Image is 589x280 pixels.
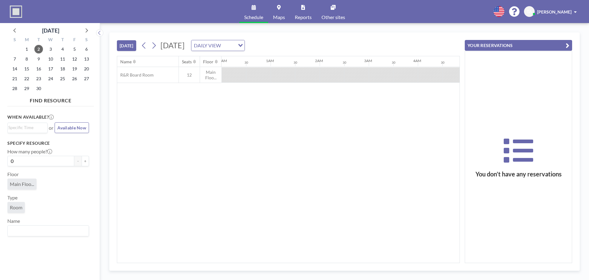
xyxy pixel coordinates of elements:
span: Monday, September 22, 2025 [22,74,31,83]
span: Friday, September 19, 2025 [70,65,79,73]
span: Friday, September 5, 2025 [70,45,79,53]
span: Wednesday, September 10, 2025 [46,55,55,63]
span: Available Now [57,125,86,130]
span: Saturday, September 6, 2025 [82,45,91,53]
span: Other sites [321,15,345,20]
span: Wednesday, September 3, 2025 [46,45,55,53]
span: Thursday, September 25, 2025 [58,74,67,83]
span: Monday, September 29, 2025 [22,84,31,93]
span: [PERSON_NAME] [537,9,572,14]
button: - [74,156,82,166]
span: Reports [295,15,312,20]
div: S [9,36,21,44]
div: M [21,36,33,44]
label: Name [7,218,20,224]
span: Sunday, September 28, 2025 [10,84,19,93]
div: 3AM [364,58,372,63]
span: Tuesday, September 30, 2025 [34,84,43,93]
img: organization-logo [10,6,22,18]
span: Schedule [244,15,263,20]
span: Thursday, September 11, 2025 [58,55,67,63]
div: T [56,36,68,44]
span: R&R Board Room [117,72,154,78]
h4: FIND RESOURCE [7,95,94,104]
button: [DATE] [117,40,136,51]
span: Friday, September 26, 2025 [70,74,79,83]
div: 1AM [266,58,274,63]
div: [DATE] [42,26,59,35]
span: Main Floo... [200,69,221,80]
span: Sunday, September 21, 2025 [10,74,19,83]
button: + [82,156,89,166]
span: Main Floo... [10,181,34,187]
span: Tuesday, September 2, 2025 [34,45,43,53]
div: Search for option [8,226,89,236]
span: 12 [179,72,200,78]
h3: You don’t have any reservations [465,170,572,178]
input: Search for option [8,227,85,235]
span: Saturday, September 27, 2025 [82,74,91,83]
span: Room [10,204,22,211]
label: Floor [7,171,19,177]
div: 12AM [217,58,227,63]
span: Sunday, September 7, 2025 [10,55,19,63]
span: Friday, September 12, 2025 [70,55,79,63]
span: Tuesday, September 23, 2025 [34,74,43,83]
div: Seats [182,59,192,65]
div: T [33,36,45,44]
span: Monday, September 8, 2025 [22,55,31,63]
span: Monday, September 15, 2025 [22,65,31,73]
label: Type [7,195,17,201]
div: 4AM [413,58,421,63]
span: Wednesday, September 17, 2025 [46,65,55,73]
span: Maps [273,15,285,20]
span: Saturday, September 20, 2025 [82,65,91,73]
span: DAILY VIEW [193,41,222,49]
div: Search for option [8,123,47,132]
div: 2AM [315,58,323,63]
span: Thursday, September 4, 2025 [58,45,67,53]
div: 30 [441,61,445,65]
div: 30 [294,61,297,65]
div: F [68,36,80,44]
div: 30 [244,61,248,65]
span: TA [527,9,532,14]
div: S [80,36,92,44]
span: Thursday, September 18, 2025 [58,65,67,73]
span: Monday, September 1, 2025 [22,45,31,53]
div: W [45,36,57,44]
div: Name [120,59,132,65]
button: YOUR RESERVATIONS [465,40,572,51]
h3: Specify resource [7,140,89,146]
div: Search for option [191,40,244,51]
label: How many people? [7,148,52,155]
span: Sunday, September 14, 2025 [10,65,19,73]
button: Available Now [55,122,89,133]
span: Tuesday, September 9, 2025 [34,55,43,63]
span: Wednesday, September 24, 2025 [46,74,55,83]
span: Saturday, September 13, 2025 [82,55,91,63]
span: [DATE] [160,41,185,50]
input: Search for option [223,41,234,49]
div: 30 [392,61,395,65]
input: Search for option [8,124,44,131]
div: 30 [343,61,346,65]
span: Tuesday, September 16, 2025 [34,65,43,73]
span: or [49,125,53,131]
div: Floor [203,59,214,65]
